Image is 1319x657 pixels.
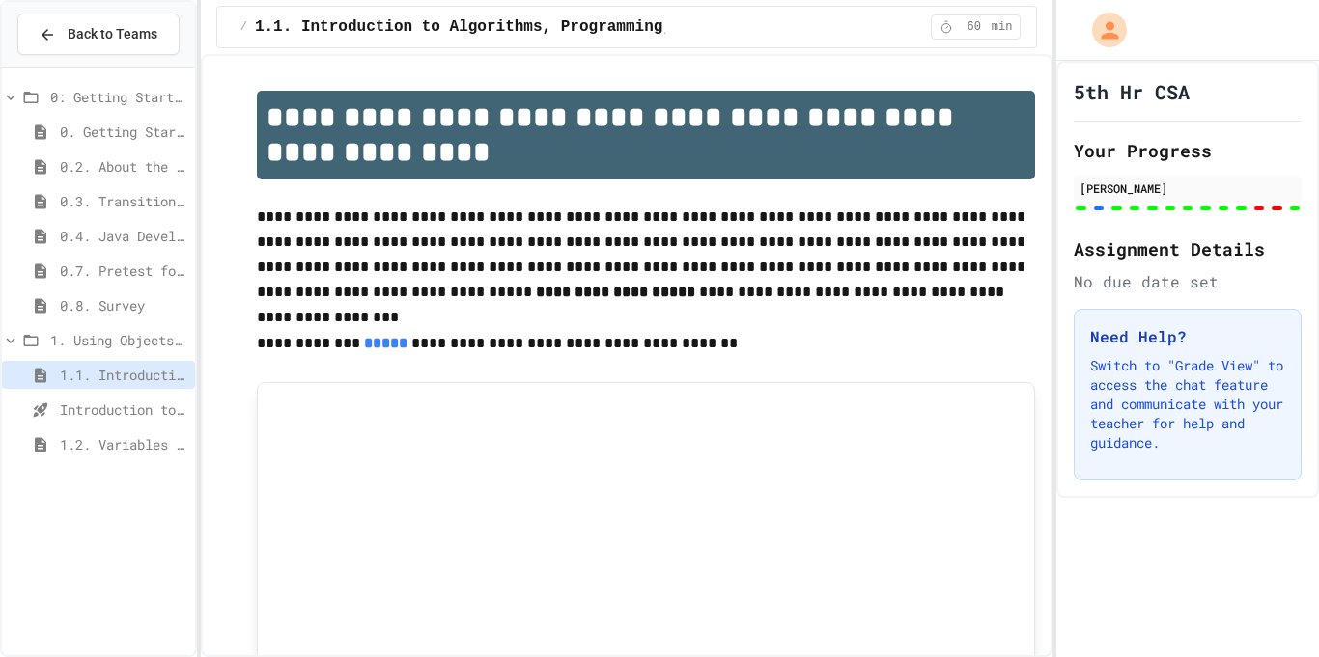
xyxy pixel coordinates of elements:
button: Back to Teams [17,14,180,55]
span: 1. Using Objects and Methods [50,330,187,350]
p: Switch to "Grade View" to access the chat feature and communicate with your teacher for help and ... [1090,356,1285,452]
span: 0: Getting Started [50,87,187,107]
span: 0.3. Transitioning from AP CSP to AP CSA [60,191,187,211]
div: My Account [1072,8,1132,52]
h2: Your Progress [1074,137,1302,164]
span: min [992,19,1013,35]
span: 1.1. Introduction to Algorithms, Programming, and Compilers [60,365,187,385]
span: 0. Getting Started [60,122,187,142]
span: 0.7. Pretest for the AP CSA Exam [60,260,187,281]
span: 1.1. Introduction to Algorithms, Programming, and Compilers [255,15,802,39]
span: 0.8. Survey [60,295,187,315]
span: Introduction to Algorithms, Programming, and Compilers [60,399,187,420]
span: 1.2. Variables and Data Types [60,434,187,454]
h1: 5th Hr CSA [1074,78,1190,105]
h2: Assignment Details [1074,235,1302,262]
span: Back to Teams [68,24,157,44]
span: 60 [959,19,990,35]
span: 0.2. About the AP CSA Exam [60,156,187,177]
div: [PERSON_NAME] [1080,179,1296,197]
h3: Need Help? [1090,325,1285,348]
span: / [240,19,247,35]
span: 0.4. Java Development Environments [60,226,187,246]
div: No due date set [1074,270,1302,293]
